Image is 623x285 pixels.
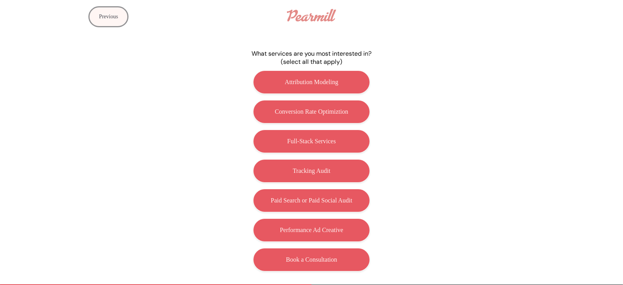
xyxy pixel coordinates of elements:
p: Book a Consultation [286,256,337,263]
p: Conversion Rate Optimiztion [275,108,348,115]
button: Performance Ad Creative [253,218,370,242]
img: Logo [287,9,336,21]
p: Paid Search or Paid Social Audit [271,197,352,204]
p: Performance Ad Creative [280,227,343,234]
button: Book a Consultation [253,248,370,271]
button: Previous [88,6,128,27]
button: Tracking Audit [253,159,370,183]
button: Conversion Rate Optimiztion [253,100,370,123]
p: Tracking Audit [293,167,331,174]
button: Attribution Modeling [253,70,370,94]
button: Full-Stack Services [253,130,370,153]
p: Full-Stack Services [287,138,336,145]
a: Logo [283,5,340,25]
button: Paid Search or Paid Social Audit [253,189,370,212]
p: What services are you most interested in? (select all that apply) [252,49,371,66]
p: Attribution Modeling [285,79,338,86]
